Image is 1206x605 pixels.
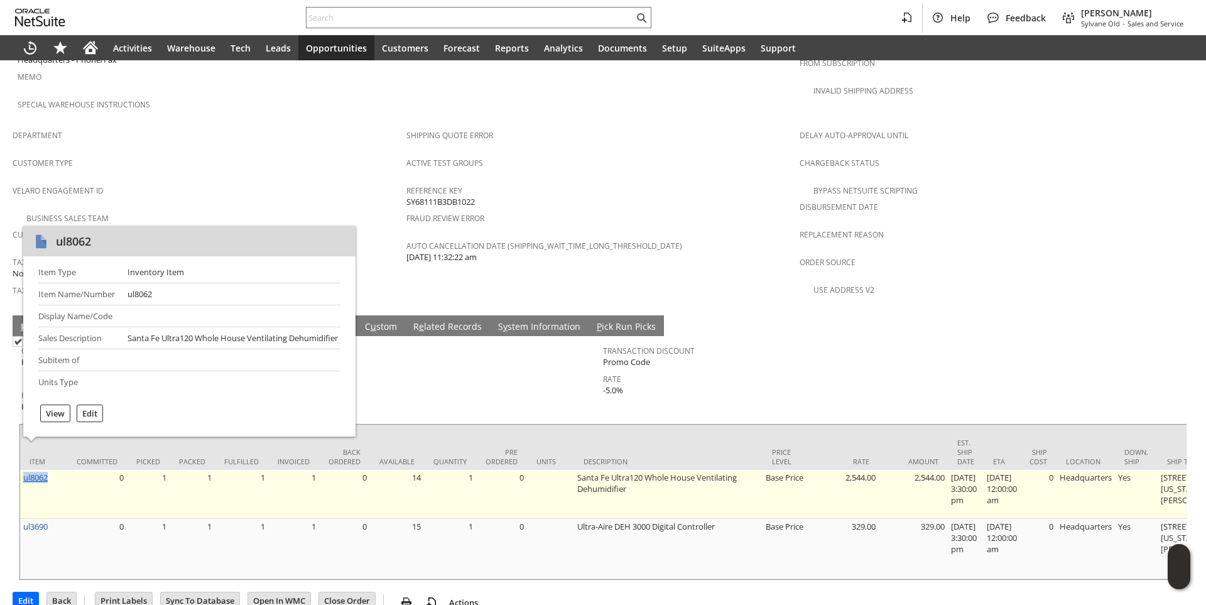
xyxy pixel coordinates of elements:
span: Support [761,42,796,54]
td: 1 [268,470,319,519]
a: Replacement reason [800,229,884,240]
a: Rate [603,374,621,384]
a: From Subscription [800,58,875,68]
span: [PERSON_NAME] [1081,7,1183,19]
a: Customer Type [13,158,73,168]
span: Reports [495,42,529,54]
div: Description [584,457,753,466]
a: Special Warehouse Instructions [18,99,150,110]
a: Customer Niche [13,229,78,240]
label: View [46,408,65,419]
div: Fulfilled [224,457,259,466]
td: 15 [370,519,424,579]
div: Santa Fe Ultra120 Whole House Ventilating Dehumidifier [128,332,338,344]
td: [DATE] 12:00:00 am [984,519,1020,579]
div: Pre Ordered [486,447,518,466]
td: Headquarters [1057,470,1115,519]
div: Picked [136,457,160,466]
span: HR263 [21,356,46,368]
span: Warehouse [167,42,215,54]
span: Opportunities [306,42,367,54]
img: Checked [13,336,23,347]
a: Unrolled view on [1171,318,1186,333]
span: Tech [231,42,251,54]
span: Help [950,12,970,24]
a: Auto Cancellation Date (shipping_wait_time_long_threshold_date) [406,241,682,251]
span: u [371,320,376,332]
td: 329.00 [810,519,879,579]
a: Fraud Review Error [406,213,484,224]
input: Search [307,10,634,25]
iframe: Click here to launch Oracle Guided Learning Help Panel [1168,544,1190,589]
a: Order Source [800,257,856,268]
span: SuiteApps [702,42,746,54]
span: Leads [266,42,291,54]
a: Related Records [410,320,485,334]
td: 2,544.00 [879,470,948,519]
span: SY68111B3DB1022 [406,196,475,208]
td: 14 [370,470,424,519]
div: Subitem of [38,354,117,366]
div: ul8062 [56,234,91,249]
a: Documents [590,35,655,60]
a: SuiteApps [695,35,753,60]
span: Oracle Guided Learning Widget. To move around, please hold and drag [1168,567,1190,590]
div: Back Ordered [329,447,361,466]
a: Tech [223,35,258,60]
span: [DATE] 11:32:22 am [406,251,477,263]
td: 329.00 [879,519,948,579]
td: Santa Fe Ultra120 Whole House Ventilating Dehumidifier [574,470,763,519]
td: 1 [127,470,170,519]
span: y [503,320,508,332]
svg: Search [634,10,649,25]
td: Ultra-Aire DEH 3000 Digital Controller [574,519,763,579]
a: Shipping Quote Error [406,130,493,141]
div: Units [536,457,565,466]
div: Est. Ship Date [957,438,974,466]
span: -5.0% [603,384,623,396]
div: Down. Ship [1124,447,1148,466]
a: Tax Exemption Document URL [13,285,131,296]
div: Item Type [38,266,117,278]
div: Display Name/Code [38,310,117,322]
div: Sales Description [38,332,117,344]
a: Velaro Engagement ID [13,185,104,196]
a: Promotion [21,390,66,401]
a: ul3690 [23,521,48,532]
span: NotExempt [13,268,56,280]
td: 1 [170,519,215,579]
span: Feedback [1006,12,1046,24]
td: 0 [67,470,127,519]
a: Use Address V2 [813,285,874,295]
td: 0 [1020,470,1057,519]
svg: Shortcuts [53,40,68,55]
span: Activities [113,42,152,54]
label: Edit [82,408,97,419]
span: Headquarters - Phone/Fax [18,54,117,66]
div: ul8062 [128,288,152,300]
a: Activities [106,35,160,60]
td: Base Price [763,470,810,519]
a: Customers [374,35,436,60]
td: 0 [319,519,370,579]
a: Disbursement Date [800,202,878,212]
div: Units Type [38,376,117,388]
span: - [1122,19,1125,28]
a: System Information [495,320,584,334]
div: Shortcuts [45,35,75,60]
svg: Recent Records [23,40,38,55]
span: I [21,320,24,332]
svg: logo [15,9,65,26]
span: Documents [598,42,647,54]
td: Base Price [763,519,810,579]
div: Item Name/Number [38,288,117,300]
td: 1 [424,519,476,579]
a: Pick Run Picks [594,320,659,334]
span: Setup [662,42,687,54]
div: Available [379,457,415,466]
span: Forecast [443,42,480,54]
td: 0 [476,470,527,519]
a: Leads [258,35,298,60]
td: 0 [476,519,527,579]
div: Edit [77,405,103,422]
